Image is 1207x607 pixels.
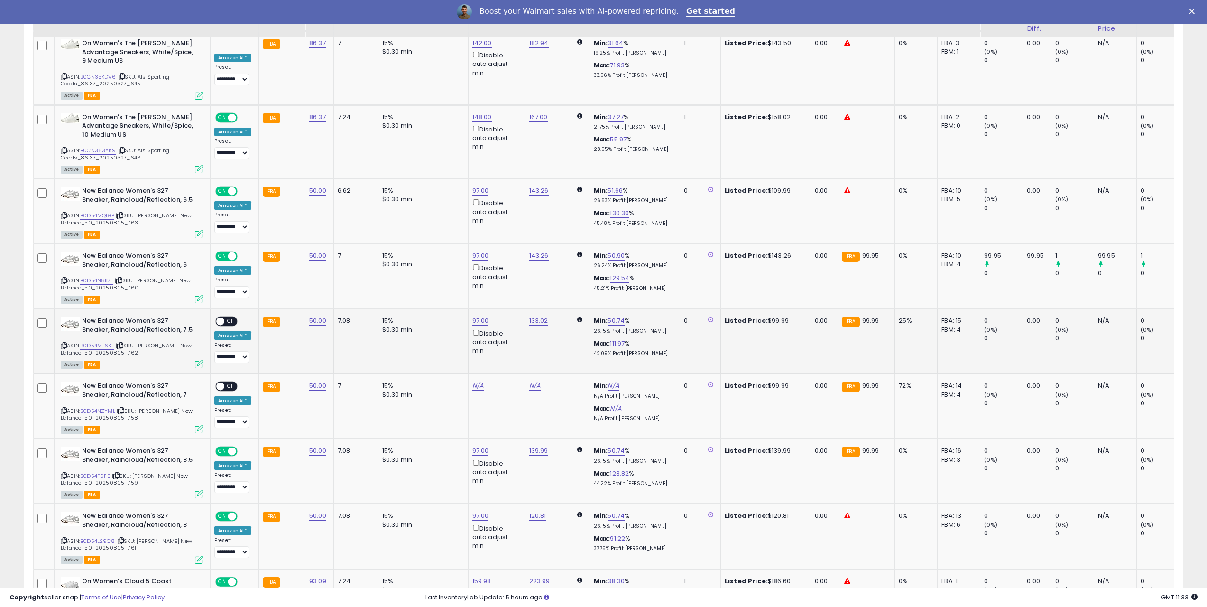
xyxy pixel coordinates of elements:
div: 0 [1141,269,1179,278]
div: ASIN: [61,447,203,497]
div: Amazon AI * [214,201,251,210]
small: (0%) [1141,391,1154,399]
p: 45.48% Profit [PERSON_NAME] [594,220,673,227]
div: Preset: [214,342,251,364]
a: 129.54 [610,273,629,283]
a: B0CN35KDV6 [80,73,116,81]
div: 15% [382,252,461,260]
small: (0%) [1141,196,1154,203]
div: 1 [684,39,713,47]
div: Preset: [214,64,251,85]
div: 0.00 [1027,382,1044,390]
div: Close [1189,9,1198,14]
div: % [594,61,673,79]
div: % [594,39,673,56]
a: 97.00 [472,186,489,196]
div: 0 [984,269,1023,278]
small: (0%) [984,122,997,130]
a: 50.74 [608,446,625,456]
p: N/A Profit [PERSON_NAME] [594,415,673,422]
div: FBA: 2 [941,113,973,121]
b: Min: [594,316,608,325]
p: 26.63% Profit [PERSON_NAME] [594,197,673,204]
div: $143.26 [725,252,803,260]
div: FBA: 14 [941,382,973,390]
div: N/A [1098,382,1129,390]
div: 15% [382,39,461,47]
b: Listed Price: [725,316,768,325]
i: Calculated using Dynamic Max Price. [577,317,582,323]
div: FBA: 10 [941,252,973,260]
div: FBA: 10 [941,187,973,195]
a: 97.00 [472,316,489,326]
span: | SKU: Als Sporting Goods_86.37_20250327_646 [61,147,169,161]
a: 120.81 [529,511,546,521]
a: B0D54MQ19P [80,212,114,220]
div: N/A [1098,187,1129,195]
small: (0%) [984,391,997,399]
div: Boost your Walmart sales with AI-powered repricing. [479,7,679,16]
b: Listed Price: [725,381,768,390]
div: 0 [1055,317,1094,325]
img: 31nUEee0+PL._SL40_.jpg [61,113,80,123]
div: 0 [984,317,1023,325]
div: 0 [1141,130,1179,139]
a: B0D54L29C8 [80,537,115,545]
b: Listed Price: [725,38,768,47]
div: 0 [1055,56,1094,65]
div: 0.00 [815,39,830,47]
img: 31fqTZCRWBL._SL40_.jpg [61,382,80,396]
small: FBA [263,317,280,327]
small: (0%) [1141,326,1154,334]
b: Min: [594,446,608,455]
div: Amazon AI * [214,396,251,405]
div: 0 [984,204,1023,213]
b: New Balance Women's 327 Sneaker, Raincloud/Reflection, 6 [82,252,197,271]
b: Max: [594,135,610,144]
div: 0 [684,317,713,325]
div: 0.00 [815,382,830,390]
div: $158.02 [725,113,803,121]
p: N/A Profit [PERSON_NAME] [594,393,673,400]
span: | SKU: [PERSON_NAME] New Balance_50_20250805_760 [61,277,191,291]
a: 50.00 [309,511,326,521]
div: 0 [684,252,713,260]
span: OFF [224,318,240,326]
div: 0% [899,187,930,195]
div: FBA: 3 [941,39,973,47]
div: 0% [899,252,930,260]
div: 0.00 [1027,113,1044,121]
div: ASIN: [61,382,203,432]
a: B0D54MT6KF [80,342,114,350]
a: N/A [608,381,619,391]
div: $0.30 min [382,391,461,399]
div: % [594,339,673,357]
a: 182.94 [529,38,549,48]
small: FBA [263,252,280,262]
a: 71.93 [610,61,625,70]
div: 0 [684,187,713,195]
a: 93.09 [309,577,326,586]
div: 1 [1055,252,1094,260]
small: FBA [263,187,280,197]
div: 0.00 [1027,39,1044,47]
a: Terms of Use [81,593,121,602]
div: $143.50 [725,39,803,47]
div: FBM: 1 [941,47,973,56]
a: 51.66 [608,186,623,196]
div: 72% [899,382,930,390]
div: N/A [1098,113,1129,121]
div: 0 [1141,334,1179,343]
i: Calculated using Dynamic Max Price. [577,187,582,193]
div: 0 [984,113,1023,121]
div: 0 [984,382,1023,390]
span: 99.95 [862,251,879,260]
p: 28.95% Profit [PERSON_NAME] [594,146,673,153]
img: 31fqTZCRWBL._SL40_.jpg [61,447,80,461]
a: 37.27 [608,112,624,122]
span: All listings currently available for purchase on Amazon [61,361,83,369]
a: 50.74 [608,316,625,326]
a: 167.00 [529,112,548,122]
p: 19.25% Profit [PERSON_NAME] [594,50,673,56]
small: FBA [842,317,859,327]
